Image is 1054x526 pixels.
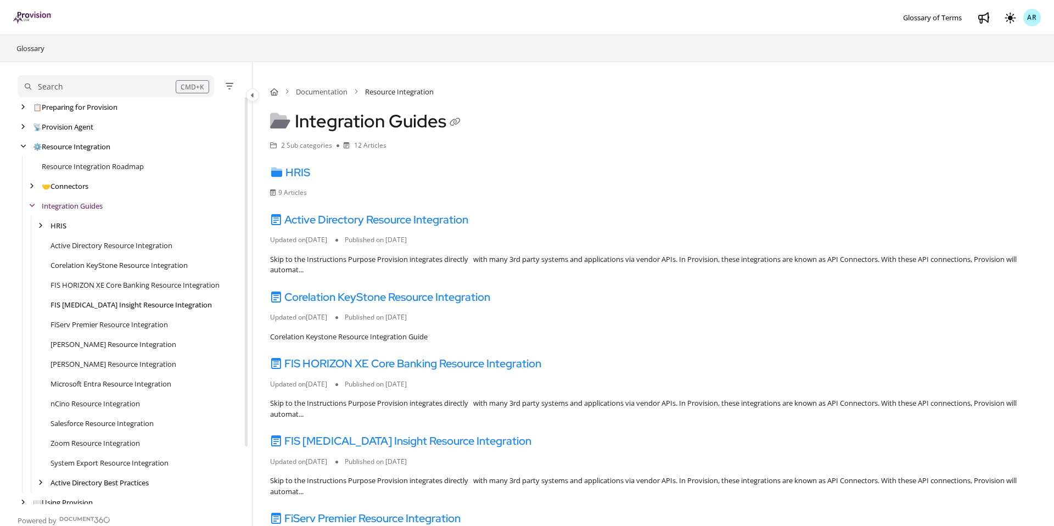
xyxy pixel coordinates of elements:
a: System Export Resource Integration [51,457,169,468]
li: Published on [DATE] [335,457,415,467]
a: FIS HORIZON XE Core Banking Resource Integration [270,356,541,371]
a: FIS IBS Insight Resource Integration [51,299,212,310]
a: FIS [MEDICAL_DATA] Insight Resource Integration [270,434,531,448]
li: Updated on [DATE] [270,457,335,467]
span: Glossary of Terms [903,13,962,23]
a: HRIS [270,165,310,180]
li: 9 Articles [270,188,315,198]
button: Filter [223,80,236,93]
a: Active Directory Resource Integration [270,212,468,227]
button: Search [18,75,214,97]
div: arrow [18,122,29,132]
li: Published on [DATE] [335,312,415,322]
a: Using Provision [33,497,93,508]
div: arrow [18,142,29,152]
button: Theme options [1001,9,1019,26]
a: Active Directory Best Practices [51,477,149,488]
div: Skip to the Instructions Purpose Provision integrates directly with many 3rd party systems and ap... [270,475,1036,497]
button: AR [1023,9,1041,26]
button: Copy link of Integration Guides [446,114,464,132]
span: ⚙️ [33,142,42,152]
a: FIS HORIZON XE Core Banking Resource Integration [51,279,220,290]
span: Resource Integration [365,86,434,97]
a: Resource Integration Roadmap [42,161,144,172]
div: Corelation Keystone Resource Integration Guide [270,332,1036,343]
span: AR [1027,13,1037,23]
a: Home [270,86,278,97]
a: Active Directory Resource Integration [51,240,172,251]
a: Microsoft Entra Resource Integration [51,378,171,389]
a: nCino Resource Integration [51,398,140,409]
a: Corelation KeyStone Resource Integration [270,290,490,304]
div: arrow [18,497,29,508]
div: arrow [35,478,46,488]
a: Corelation KeyStone Resource Integration [51,260,188,271]
a: Documentation [296,86,347,97]
a: Salesforce Resource Integration [51,418,154,429]
img: brand logo [13,12,52,24]
a: Jack Henry Symitar Resource Integration [51,359,176,370]
li: Published on [DATE] [335,379,415,389]
span: Powered by [18,515,57,526]
span: 📖 [33,497,42,507]
a: Preparing for Provision [33,102,117,113]
span: 📋 [33,102,42,112]
div: arrow [18,102,29,113]
li: Published on [DATE] [335,235,415,245]
a: Whats new [975,9,993,26]
li: Updated on [DATE] [270,379,335,389]
div: Search [38,81,63,93]
a: HRIS [51,220,66,231]
a: Resource Integration [33,141,110,152]
img: Document360 [59,517,110,523]
h1: Integration Guides [270,110,464,132]
li: 12 Articles [337,141,386,151]
div: arrow [35,221,46,231]
button: Category toggle [246,88,259,102]
li: 2 Sub categories [270,141,337,151]
div: Skip to the Instructions Purpose Provision integrates directly with many 3rd party systems and ap... [270,254,1036,276]
a: FiServ Premier Resource Integration [270,511,461,525]
span: 🤝 [42,181,51,191]
a: Glossary [15,42,46,55]
a: Provision Agent [33,121,93,132]
span: 📡 [33,122,42,132]
a: Jack Henry SilverLake Resource Integration [51,339,176,350]
div: Skip to the Instructions Purpose Provision integrates directly with many 3rd party systems and ap... [270,398,1036,419]
a: FiServ Premier Resource Integration [51,319,168,330]
a: Connectors [42,181,88,192]
div: arrow [26,201,37,211]
div: CMD+K [176,80,209,93]
li: Updated on [DATE] [270,235,335,245]
a: Integration Guides [42,200,103,211]
a: Powered by Document360 - opens in a new tab [18,513,110,526]
a: Zoom Resource Integration [51,438,140,449]
a: Project logo [13,12,52,24]
li: Updated on [DATE] [270,312,335,322]
div: arrow [26,181,37,192]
